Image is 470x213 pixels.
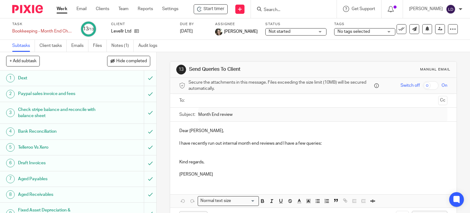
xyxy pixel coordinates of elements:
[6,108,15,117] div: 3
[12,28,73,34] div: Bookkeeping - Month End Checks - Levellr
[12,40,35,52] a: Subtasks
[107,56,150,66] button: Hide completed
[93,40,107,52] a: Files
[6,143,15,152] div: 5
[203,6,224,12] span: Start timer
[18,174,98,184] h1: Aged Payables
[111,28,131,34] p: Levellr Ltd
[179,171,448,177] p: [PERSON_NAME]
[6,74,15,82] div: 1
[401,82,420,89] span: Switch off
[118,6,129,12] a: Team
[18,190,98,199] h1: Aged Receivables
[180,22,207,27] label: Due by
[6,190,15,199] div: 8
[198,196,259,206] div: Search for option
[12,22,73,27] label: Task
[352,7,375,11] span: Get Support
[189,66,326,73] h1: Send Queries To Client
[215,28,222,36] img: barbara-raine-.jpg
[18,127,98,136] h1: Bank Reconciliation
[338,29,370,34] span: No tags selected
[18,143,98,152] h1: Telleroo Vs Xero
[6,159,15,167] div: 6
[6,90,15,98] div: 2
[57,6,67,12] a: Work
[138,40,162,52] a: Audit logs
[194,4,228,14] div: Levellr Ltd - Bookkeeping - Month End Checks - Levellr
[179,159,448,165] p: Kind regards,
[83,25,94,32] div: 13
[18,158,98,168] h1: Draft Invoices
[138,6,153,12] a: Reports
[233,198,255,204] input: Search for option
[265,22,326,27] label: Status
[76,6,87,12] a: Email
[116,59,147,64] span: Hide completed
[18,74,98,83] h1: Dext
[179,112,195,118] label: Subject:
[179,140,448,146] p: I have recently run out internal month end reviews and I have a few queries:
[18,105,98,121] h1: Check stripe balance and reconcile with balance sheet
[111,22,172,27] label: Client
[96,6,109,12] a: Clients
[199,198,233,204] span: Normal text size
[111,40,134,52] a: Notes (1)
[179,128,448,134] p: Dear [PERSON_NAME],
[334,22,395,27] label: Tags
[409,6,443,12] p: [PERSON_NAME]
[6,175,15,183] div: 7
[263,7,318,13] input: Search
[215,22,258,27] label: Assignee
[6,127,15,136] div: 4
[420,67,450,72] div: Manual email
[180,29,193,33] span: [DATE]
[71,40,88,52] a: Emails
[162,6,178,12] a: Settings
[438,96,447,105] button: Cc
[39,40,67,52] a: Client tasks
[18,89,98,98] h1: Paypal sales invoice and fees
[224,29,258,35] span: [PERSON_NAME]
[176,65,186,74] div: 13
[179,97,186,104] label: To:
[88,28,94,31] small: /13
[442,82,447,89] span: On
[446,4,456,14] img: svg%3E
[6,56,40,66] button: + Add subtask
[188,79,373,92] span: Secure the attachments in this message. Files exceeding the size limit (10MB) will be secured aut...
[269,29,290,34] span: Not started
[12,5,43,13] img: Pixie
